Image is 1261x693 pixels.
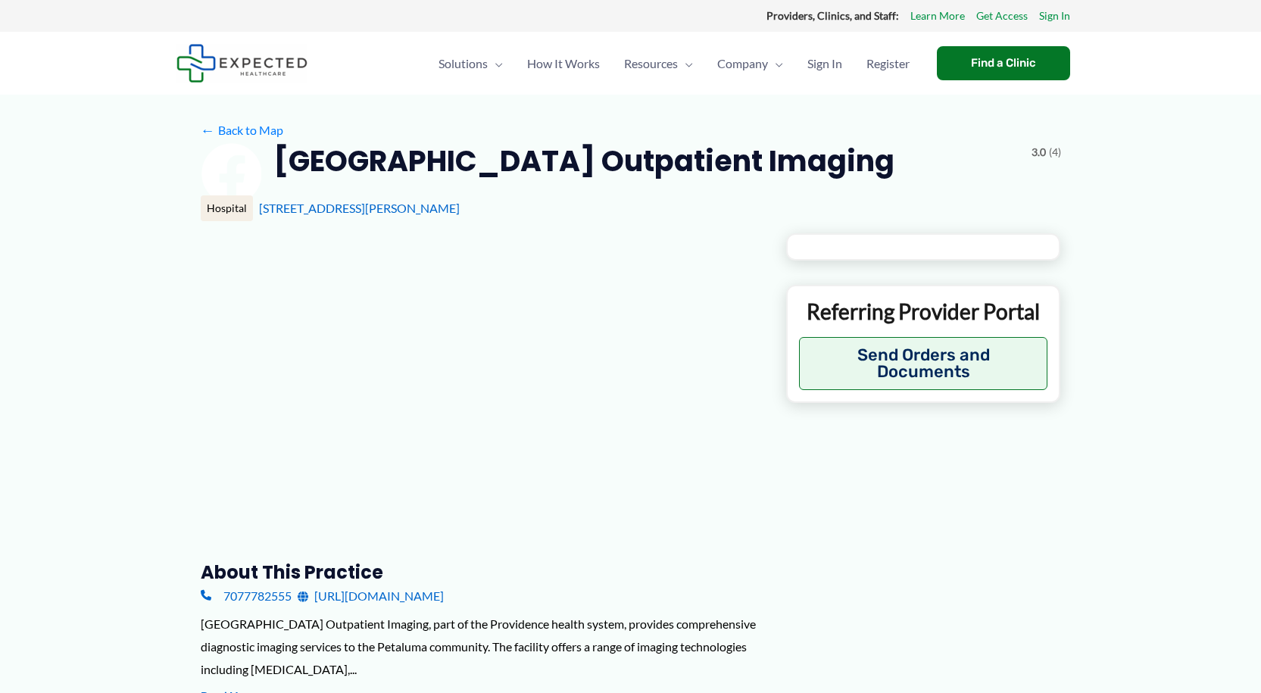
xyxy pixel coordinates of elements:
[678,37,693,90] span: Menu Toggle
[439,37,488,90] span: Solutions
[201,123,215,137] span: ←
[201,613,762,680] div: [GEOGRAPHIC_DATA] Outpatient Imaging, part of the Providence health system, provides comprehensiv...
[795,37,854,90] a: Sign In
[426,37,515,90] a: SolutionsMenu Toggle
[854,37,922,90] a: Register
[768,37,783,90] span: Menu Toggle
[273,142,894,179] h2: [GEOGRAPHIC_DATA] Outpatient Imaging
[1039,6,1070,26] a: Sign In
[426,37,922,90] nav: Primary Site Navigation
[259,201,460,215] a: [STREET_ADDRESS][PERSON_NAME]
[799,337,1048,390] button: Send Orders and Documents
[1032,142,1046,162] span: 3.0
[298,585,444,607] a: [URL][DOMAIN_NAME]
[201,560,762,584] h3: About this practice
[799,298,1048,325] p: Referring Provider Portal
[1049,142,1061,162] span: (4)
[176,44,307,83] img: Expected Healthcare Logo - side, dark font, small
[976,6,1028,26] a: Get Access
[807,37,842,90] span: Sign In
[515,37,612,90] a: How It Works
[201,195,253,221] div: Hospital
[527,37,600,90] span: How It Works
[624,37,678,90] span: Resources
[201,585,292,607] a: 7077782555
[866,37,910,90] span: Register
[717,37,768,90] span: Company
[488,37,503,90] span: Menu Toggle
[910,6,965,26] a: Learn More
[937,46,1070,80] a: Find a Clinic
[766,9,899,22] strong: Providers, Clinics, and Staff:
[201,119,283,142] a: ←Back to Map
[612,37,705,90] a: ResourcesMenu Toggle
[705,37,795,90] a: CompanyMenu Toggle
